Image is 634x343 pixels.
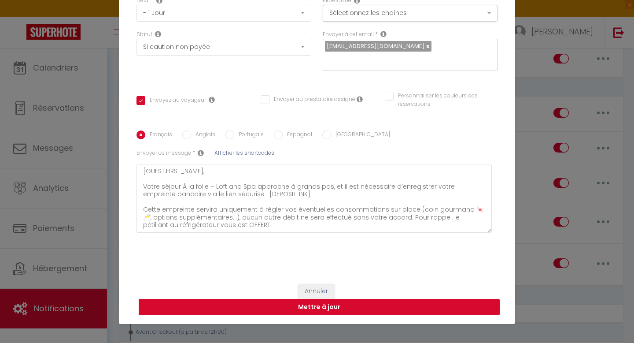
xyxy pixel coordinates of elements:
[298,284,335,299] button: Annuler
[191,130,215,140] label: Anglais
[357,96,363,103] i: Envoyer au prestataire si il est assigné
[214,149,274,157] span: Afficher les shortcodes
[136,30,152,39] label: Statut
[234,130,264,140] label: Portugais
[283,130,312,140] label: Espagnol
[323,30,374,39] label: Envoyer à cet email
[209,96,215,103] i: Envoyer au voyageur
[198,149,204,157] i: Sms
[145,130,172,140] label: Français
[331,130,390,140] label: [GEOGRAPHIC_DATA]
[136,149,191,157] label: Envoyer ce message
[139,299,500,316] button: Mettre à jour
[323,5,498,22] button: Sélectionnez les chaînes
[380,30,387,37] i: Recipient
[327,42,425,50] span: [EMAIL_ADDRESS][DOMAIN_NAME]
[155,30,161,37] i: Booking status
